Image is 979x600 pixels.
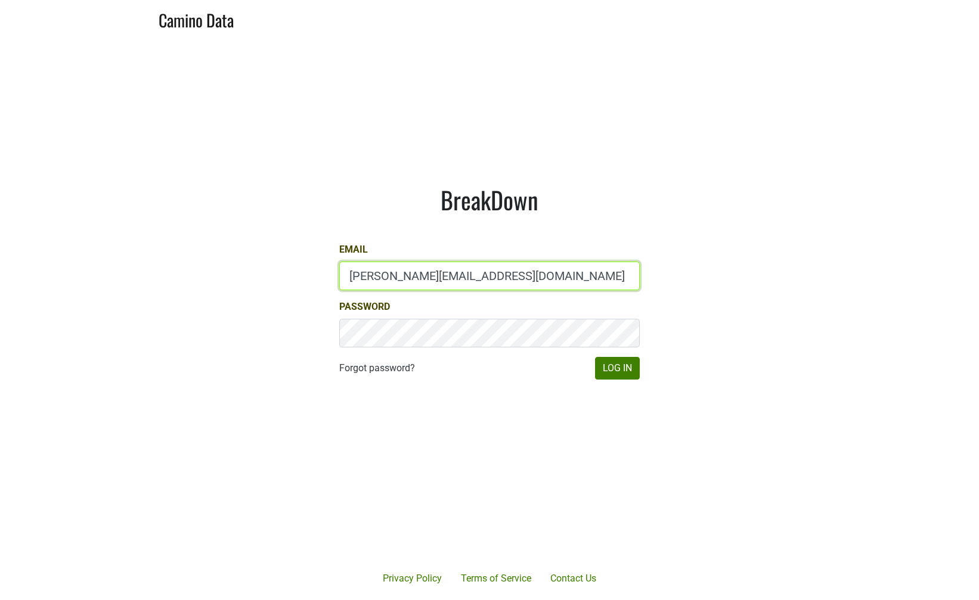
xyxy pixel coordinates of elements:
button: Log In [595,357,640,380]
a: Forgot password? [339,361,415,375]
label: Password [339,300,390,314]
a: Camino Data [159,5,234,33]
h1: BreakDown [339,185,640,214]
a: Privacy Policy [373,567,451,590]
a: Terms of Service [451,567,541,590]
label: Email [339,243,368,257]
a: Contact Us [541,567,606,590]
